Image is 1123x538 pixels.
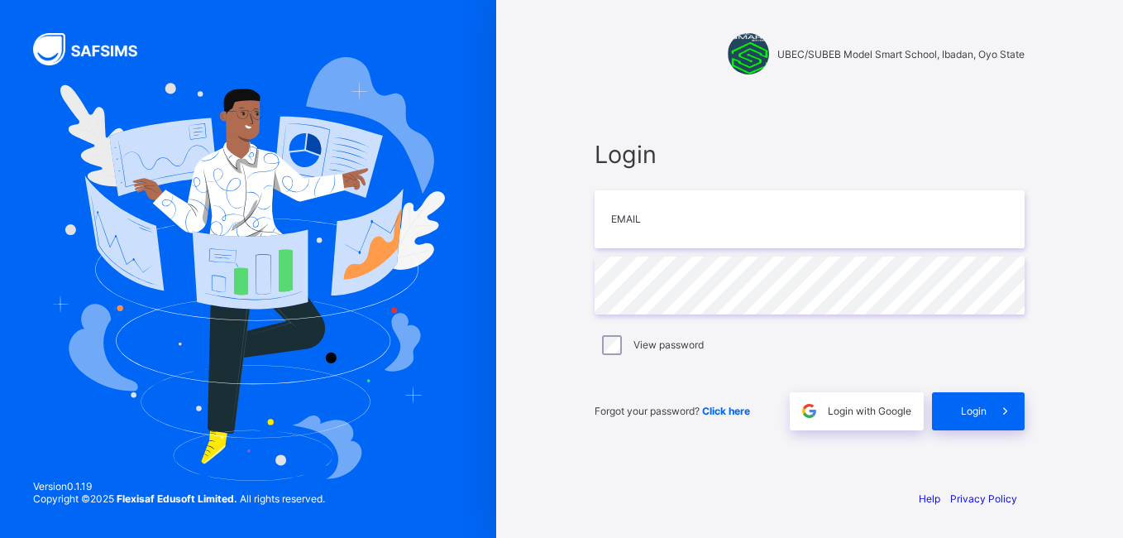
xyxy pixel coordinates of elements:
[33,480,325,492] span: Version 0.1.19
[595,140,1025,169] span: Login
[961,405,987,417] span: Login
[828,405,911,417] span: Login with Google
[51,57,445,481] img: Hero Image
[33,33,157,65] img: SAFSIMS Logo
[633,339,704,351] label: View password
[950,492,1017,505] a: Privacy Policy
[800,401,819,420] img: google.396cfc9801f0270233282035f929180a.svg
[33,492,325,505] span: Copyright © 2025 All rights reserved.
[117,492,237,505] strong: Flexisaf Edusoft Limited.
[702,405,750,417] a: Click here
[777,48,1025,60] span: UBEC/SUBEB Model Smart School, Ibadan, Oyo State
[595,405,750,417] span: Forgot your password?
[919,492,940,505] a: Help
